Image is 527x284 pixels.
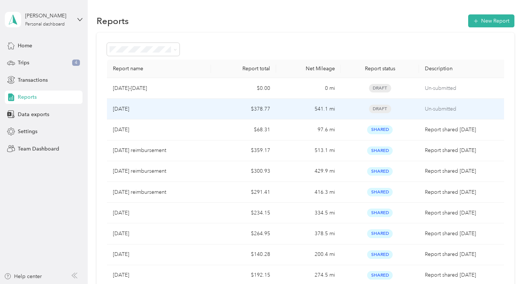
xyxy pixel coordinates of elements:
[468,14,514,27] button: New Report
[276,223,341,244] td: 378.5 mi
[367,229,393,238] span: Shared
[113,250,129,258] p: [DATE]
[347,65,413,72] div: Report status
[367,146,393,155] span: Shared
[276,203,341,223] td: 334.5 mi
[276,182,341,203] td: 416.3 mi
[211,60,276,78] th: Report total
[18,42,32,50] span: Home
[276,78,341,99] td: 0 mi
[211,161,276,182] td: $300.93
[276,141,341,161] td: 513.1 mi
[486,243,527,284] iframe: Everlance-gr Chat Button Frame
[211,99,276,119] td: $378.77
[211,244,276,265] td: $140.28
[72,60,80,66] span: 4
[211,141,276,161] td: $359.17
[425,188,500,196] p: Report shared [DATE]
[211,182,276,203] td: $291.41
[276,119,341,140] td: 97.6 mi
[18,76,48,84] span: Transactions
[367,271,393,280] span: Shared
[425,146,500,155] p: Report shared [DATE]
[425,230,500,238] p: Report shared [DATE]
[18,111,49,118] span: Data exports
[113,167,166,175] p: [DATE] reimbursement
[211,223,276,244] td: $264.95
[113,188,166,196] p: [DATE] reimbursement
[113,146,166,155] p: [DATE] reimbursement
[18,128,37,135] span: Settings
[276,161,341,182] td: 429.9 mi
[419,60,506,78] th: Description
[211,119,276,140] td: $68.31
[276,99,341,119] td: 541.1 mi
[113,126,129,134] p: [DATE]
[367,209,393,217] span: Shared
[425,167,500,175] p: Report shared [DATE]
[113,84,147,92] p: [DATE]-[DATE]
[18,93,37,101] span: Reports
[107,60,211,78] th: Report name
[425,84,500,92] p: Un-submitted
[97,17,129,25] h1: Reports
[367,167,393,176] span: Shared
[425,271,500,279] p: Report shared [DATE]
[25,22,65,27] div: Personal dashboard
[369,105,391,113] span: Draft
[18,145,59,153] span: Team Dashboard
[25,12,71,20] div: [PERSON_NAME]
[211,203,276,223] td: $234.15
[425,209,500,217] p: Report shared [DATE]
[425,250,500,258] p: Report shared [DATE]
[113,271,129,279] p: [DATE]
[211,78,276,99] td: $0.00
[113,105,129,113] p: [DATE]
[367,250,393,259] span: Shared
[367,188,393,196] span: Shared
[425,105,500,113] p: Un-submitted
[113,209,129,217] p: [DATE]
[367,125,393,134] span: Shared
[4,273,42,280] button: Help center
[369,84,391,92] span: Draft
[18,59,29,67] span: Trips
[276,60,341,78] th: Net Mileage
[276,244,341,265] td: 200.4 mi
[113,230,129,238] p: [DATE]
[425,126,500,134] p: Report shared [DATE]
